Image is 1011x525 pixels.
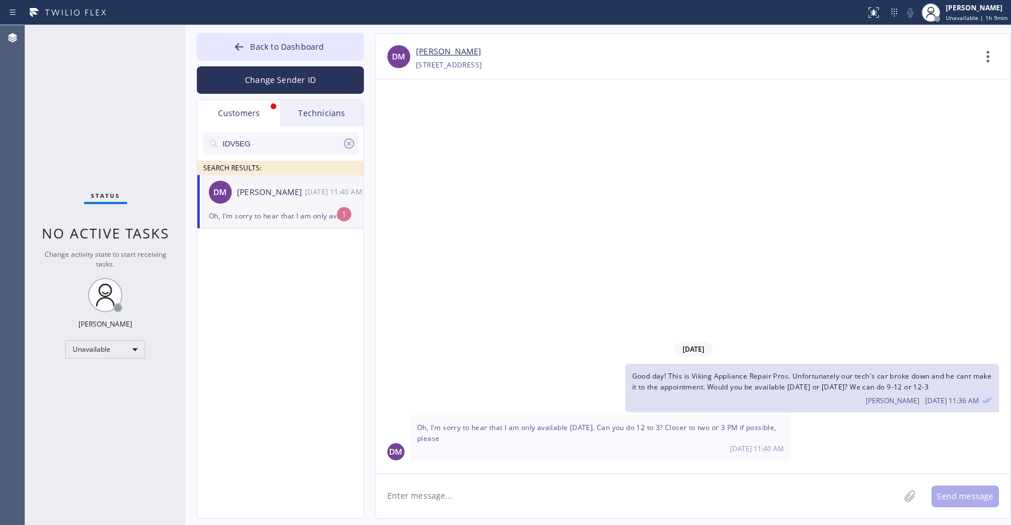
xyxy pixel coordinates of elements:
span: [DATE] 11:40 AM [730,444,784,454]
div: Technicians [280,100,363,126]
input: Search [221,132,342,155]
button: Send message [931,486,999,507]
span: Status [91,192,120,200]
span: Good day! This is Viking Appliance Repair Pros. Unfortunately our tech's car broke down and he ca... [632,371,992,392]
span: SEARCH RESULTS: [203,163,261,173]
span: DM [392,50,405,63]
div: [PERSON_NAME] [78,319,132,329]
button: Back to Dashboard [197,33,364,61]
span: Change activity state to start receiving tasks. [45,249,166,269]
span: DM [213,186,227,199]
div: Unavailable [65,340,145,359]
span: Unavailable | 1h 9min [946,14,1008,22]
span: Oh, I'm sorry to hear that I am only available [DATE]. Can you do 12 to 3? Closer to two or 3 PM ... [417,423,776,443]
div: [PERSON_NAME] [237,186,305,199]
span: DM [389,446,402,459]
div: 10/07/2025 9:36 AM [625,364,999,412]
span: [PERSON_NAME] [866,396,919,405]
a: [PERSON_NAME] [416,45,481,58]
div: 10/07/2025 9:40 AM [305,185,364,198]
div: [PERSON_NAME] [946,3,1008,13]
button: Mute [902,5,918,21]
div: Customers [197,100,280,126]
span: Back to Dashboard [250,41,324,52]
span: No active tasks [42,224,169,242]
div: 10/07/2025 9:40 AM [410,415,791,460]
div: [STREET_ADDRESS] [416,58,482,71]
span: [DATE] 11:36 AM [925,396,979,405]
div: 1 [337,207,351,221]
button: Change Sender ID [197,66,364,94]
div: Oh, I'm sorry to hear that I am only available [DATE]. Can you do 12 to 3? Closer to two or 3 PM ... [209,209,352,222]
span: [DATE] [675,342,712,356]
